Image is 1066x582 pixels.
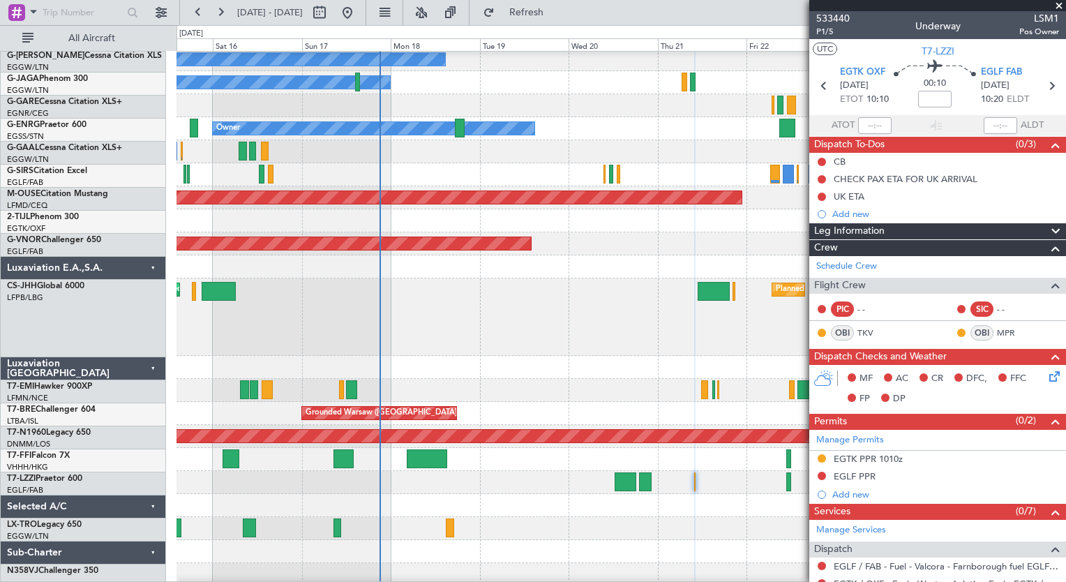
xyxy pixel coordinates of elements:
[7,167,33,175] span: G-SIRS
[857,303,889,315] div: - -
[834,470,876,482] div: EGLF PPR
[834,156,846,167] div: CB
[480,38,569,51] div: Tue 19
[816,433,884,447] a: Manage Permits
[814,137,885,153] span: Dispatch To-Dos
[746,38,835,51] div: Fri 22
[179,28,203,40] div: [DATE]
[7,190,40,198] span: M-OUSE
[36,33,147,43] span: All Aircraft
[7,236,101,244] a: G-VNORChallenger 650
[7,567,38,575] span: N358VJ
[7,452,70,460] a: T7-FFIFalcon 7X
[7,452,31,460] span: T7-FFI
[497,8,556,17] span: Refresh
[1016,504,1036,518] span: (0/7)
[816,523,886,537] a: Manage Services
[7,52,84,60] span: G-[PERSON_NAME]
[7,405,36,414] span: T7-BRE
[816,26,850,38] span: P1/5
[834,560,1059,572] a: EGLF / FAB - Fuel - Valcora - Farnborough fuel EGLF / FAB
[814,349,947,365] span: Dispatch Checks and Weather
[896,372,908,386] span: AC
[859,372,873,386] span: MF
[840,66,885,80] span: EGTK OXF
[7,177,43,188] a: EGLF/FAB
[1019,26,1059,38] span: Pos Owner
[834,453,903,465] div: EGTK PPR 1010z
[866,93,889,107] span: 10:10
[814,223,885,239] span: Leg Information
[831,301,854,317] div: PIC
[814,240,838,256] span: Crew
[981,93,1003,107] span: 10:20
[7,485,43,495] a: EGLF/FAB
[306,403,459,424] div: Grounded Warsaw ([GEOGRAPHIC_DATA])
[981,66,1022,80] span: EGLF FAB
[814,504,850,520] span: Services
[7,223,45,234] a: EGTK/OXF
[859,392,870,406] span: FP
[7,292,43,303] a: LFPB/LBG
[7,521,37,529] span: LX-TRO
[831,325,854,341] div: OBI
[997,327,1028,339] a: MPR
[302,38,391,51] div: Sun 17
[7,521,82,529] a: LX-TROLegacy 650
[216,118,240,139] div: Owner
[832,488,1059,500] div: Add new
[7,428,91,437] a: T7-N1960Legacy 650
[966,372,987,386] span: DFC,
[7,144,122,152] a: G-GAALCessna Citation XLS+
[7,282,84,290] a: CS-JHHGlobal 6000
[832,119,855,133] span: ATOT
[981,79,1009,93] span: [DATE]
[970,325,993,341] div: OBI
[7,98,39,106] span: G-GARE
[237,6,303,19] span: [DATE] - [DATE]
[7,213,79,221] a: 2-TIJLPhenom 300
[970,301,993,317] div: SIC
[814,414,847,430] span: Permits
[7,246,43,257] a: EGLF/FAB
[658,38,746,51] div: Thu 21
[834,191,864,202] div: UK ETA
[7,567,98,575] a: N358VJChallenger 350
[7,52,162,60] a: G-[PERSON_NAME]Cessna Citation XLS
[924,77,946,91] span: 00:10
[15,27,151,50] button: All Aircraft
[213,38,301,51] div: Sat 16
[1016,413,1036,428] span: (0/2)
[7,167,87,175] a: G-SIRSCitation Excel
[1019,11,1059,26] span: LSM1
[893,392,906,406] span: DP
[1016,137,1036,151] span: (0/3)
[7,416,38,426] a: LTBA/ISL
[1021,119,1044,133] span: ALDT
[7,62,49,73] a: EGGW/LTN
[7,428,46,437] span: T7-N1960
[840,79,869,93] span: [DATE]
[7,382,92,391] a: T7-EMIHawker 900XP
[43,2,123,23] input: Trip Number
[816,11,850,26] span: 533440
[7,439,50,449] a: DNMM/LOS
[569,38,657,51] div: Wed 20
[7,462,48,472] a: VHHH/HKG
[391,38,479,51] div: Mon 18
[931,372,943,386] span: CR
[832,208,1059,220] div: Add new
[7,154,49,165] a: EGGW/LTN
[776,279,996,300] div: Planned Maint [GEOGRAPHIC_DATA] ([GEOGRAPHIC_DATA])
[7,200,47,211] a: LFMD/CEQ
[1010,372,1026,386] span: FFC
[7,131,44,142] a: EGSS/STN
[7,108,49,119] a: EGNR/CEG
[814,542,853,558] span: Dispatch
[858,117,892,134] input: --:--
[7,475,82,483] a: T7-LZZIPraetor 600
[7,282,37,290] span: CS-JHH
[857,327,889,339] a: TKV
[7,531,49,542] a: EGGW/LTN
[7,98,122,106] a: G-GARECessna Citation XLS+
